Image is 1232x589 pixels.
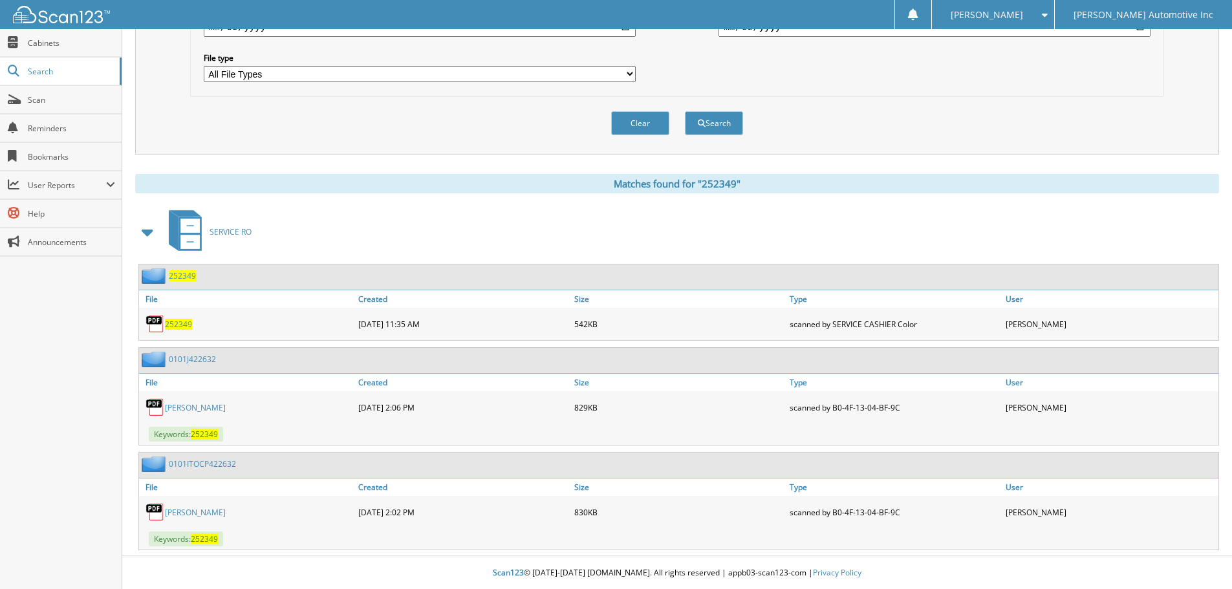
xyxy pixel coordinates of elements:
img: scan123-logo-white.svg [13,6,110,23]
div: [DATE] 2:06 PM [355,394,571,420]
img: PDF.png [146,398,165,417]
a: 252349 [165,319,192,330]
img: folder2.png [142,268,169,284]
span: Reminders [28,123,115,134]
a: [PERSON_NAME] [165,507,226,518]
a: File [139,290,355,308]
span: [PERSON_NAME] Automotive Inc [1074,11,1213,19]
span: Cabinets [28,37,115,48]
span: Help [28,208,115,219]
a: Size [571,290,787,308]
a: Privacy Policy [813,567,861,578]
a: Size [571,374,787,391]
a: Size [571,478,787,496]
a: 252349 [169,270,196,281]
span: Scan [28,94,115,105]
div: scanned by SERVICE CASHIER Color [786,311,1002,337]
img: PDF.png [146,314,165,334]
img: folder2.png [142,351,169,367]
a: User [1002,478,1218,496]
span: Scan123 [493,567,524,578]
a: Created [355,374,571,391]
a: SERVICE RO [161,206,252,257]
img: folder2.png [142,456,169,472]
div: scanned by B0-4F-13-04-BF-9C [786,499,1002,525]
span: Keywords: [149,531,223,546]
span: 252349 [191,533,218,544]
div: 830KB [571,499,787,525]
span: Bookmarks [28,151,115,162]
div: 542KB [571,311,787,337]
a: 0101J422632 [169,354,216,365]
div: scanned by B0-4F-13-04-BF-9C [786,394,1002,420]
img: PDF.png [146,502,165,522]
span: [PERSON_NAME] [951,11,1023,19]
a: File [139,374,355,391]
a: 0101ITOCP422632 [169,458,236,469]
span: Search [28,66,113,77]
span: 252349 [191,429,218,440]
span: SERVICE RO [210,226,252,237]
button: Clear [611,111,669,135]
div: [DATE] 11:35 AM [355,311,571,337]
div: Matches found for "252349" [135,174,1219,193]
a: User [1002,374,1218,391]
div: © [DATE]-[DATE] [DOMAIN_NAME]. All rights reserved | appb03-scan123-com | [122,557,1232,589]
a: [PERSON_NAME] [165,402,226,413]
span: Keywords: [149,427,223,442]
a: Created [355,290,571,308]
div: 829KB [571,394,787,420]
div: [PERSON_NAME] [1002,394,1218,420]
div: [PERSON_NAME] [1002,499,1218,525]
a: Type [786,478,1002,496]
a: Created [355,478,571,496]
a: File [139,478,355,496]
div: [DATE] 2:02 PM [355,499,571,525]
label: File type [204,52,636,63]
span: User Reports [28,180,106,191]
div: [PERSON_NAME] [1002,311,1218,337]
span: Announcements [28,237,115,248]
a: Type [786,290,1002,308]
a: Type [786,374,1002,391]
a: User [1002,290,1218,308]
button: Search [685,111,743,135]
